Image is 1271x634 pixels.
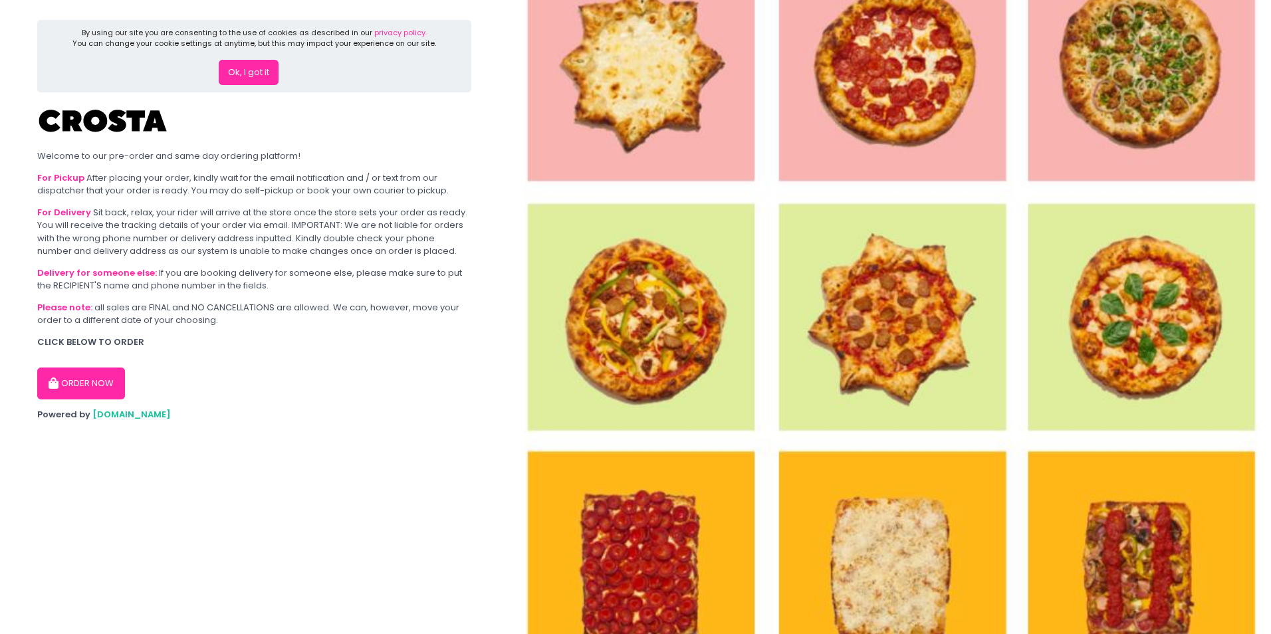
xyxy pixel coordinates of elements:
div: After placing your order, kindly wait for the email notification and / or text from our dispatche... [37,171,471,197]
img: Crosta Pizzeria [37,101,170,141]
div: all sales are FINAL and NO CANCELLATIONS are allowed. We can, however, move your order to a diffe... [37,301,471,327]
b: For Delivery [37,206,91,219]
a: [DOMAIN_NAME] [92,408,171,421]
div: Welcome to our pre-order and same day ordering platform! [37,150,471,163]
div: By using our site you are consenting to the use of cookies as described in our You can change you... [72,27,436,49]
b: Delivery for someone else: [37,266,157,279]
div: Powered by [37,408,471,421]
a: privacy policy. [374,27,427,38]
b: For Pickup [37,171,84,184]
div: Sit back, relax, your rider will arrive at the store once the store sets your order as ready. You... [37,206,471,258]
button: Ok, I got it [219,60,279,85]
b: Please note: [37,301,92,314]
div: If you are booking delivery for someone else, please make sure to put the RECIPIENT'S name and ph... [37,266,471,292]
div: CLICK BELOW TO ORDER [37,336,471,349]
button: ORDER NOW [37,368,125,399]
